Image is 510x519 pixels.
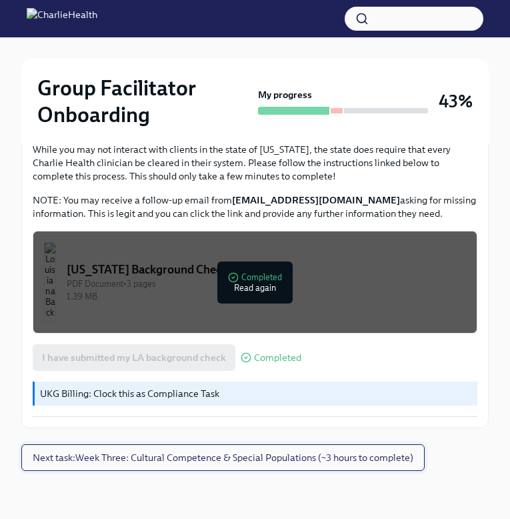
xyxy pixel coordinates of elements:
div: [US_STATE] Background Check Instructions [67,262,466,278]
h3: 43% [439,89,473,113]
span: Next task : Week Three: Cultural Competence & Special Populations (~3 hours to complete) [33,451,413,464]
p: UKG Billing: Clock this as Compliance Task [40,387,472,400]
div: 1.39 MB [67,290,466,303]
div: PDF Document • 3 pages [67,278,466,290]
p: NOTE: You may receive a follow-up email from asking for missing information. This is legit and yo... [33,193,477,220]
img: Louisiana Background Check Instructions [44,242,56,322]
h2: Group Facilitator Onboarding [37,75,253,128]
button: Next task:Week Three: Cultural Competence & Special Populations (~3 hours to complete) [21,444,425,471]
img: CharlieHealth [27,8,97,29]
p: While you may not interact with clients in the state of [US_STATE], the state does require that e... [33,143,477,183]
button: [US_STATE] Background Check InstructionsPDF Document•3 pages1.39 MBCompletedRead again [33,231,477,334]
strong: [EMAIL_ADDRESS][DOMAIN_NAME] [232,194,400,206]
strong: My progress [258,88,312,101]
span: Completed [254,353,301,363]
